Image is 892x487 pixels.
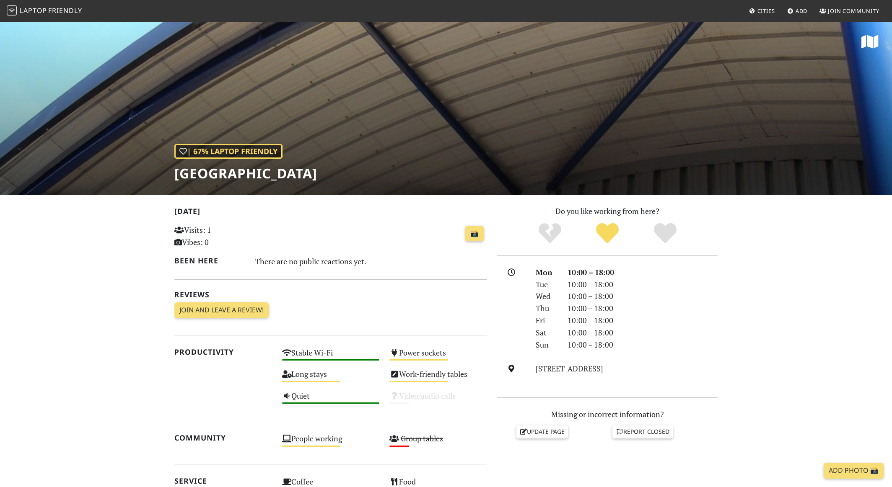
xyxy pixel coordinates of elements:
span: Join Community [828,7,879,15]
div: Work-friendly tables [384,367,492,389]
div: | 67% Laptop Friendly [174,144,283,159]
span: Friendly [48,6,82,15]
a: Add Photo 📸 [824,463,884,479]
div: 10:00 – 18:00 [563,314,723,327]
div: People working [277,432,385,453]
a: Join Community [816,3,883,18]
a: LaptopFriendly LaptopFriendly [7,4,82,18]
div: Video/audio calls [384,389,492,410]
div: Thu [531,302,563,314]
div: 10:00 – 18:00 [563,278,723,291]
h2: Been here [174,256,245,265]
div: Tue [531,278,563,291]
span: Cities [757,7,775,15]
h2: Productivity [174,348,272,356]
h2: Reviews [174,290,487,299]
p: Do you like working from here? [497,205,718,217]
div: 10:00 – 18:00 [563,327,723,339]
h2: [DATE] [174,207,487,219]
div: There are no public reactions yet. [255,255,487,268]
div: Yes [578,222,636,245]
div: No [521,222,579,245]
div: Quiet [277,389,385,410]
div: 10:00 – 18:00 [563,290,723,302]
div: Power sockets [384,346,492,367]
s: Group tables [401,433,443,443]
a: 📸 [465,226,484,242]
a: Update page [516,425,568,438]
h2: Service [174,477,272,485]
div: 10:00 – 18:00 [563,266,723,278]
div: Sun [531,339,563,351]
div: Wed [531,290,563,302]
div: Stable Wi-Fi [277,346,385,367]
a: [STREET_ADDRESS] [536,363,603,374]
div: Sat [531,327,563,339]
div: Mon [531,266,563,278]
span: Laptop [20,6,47,15]
img: LaptopFriendly [7,5,17,15]
h2: Community [174,433,272,442]
div: Fri [531,314,563,327]
div: Definitely! [636,222,694,245]
a: Add [784,3,811,18]
a: Join and leave a review! [174,302,269,318]
a: Report closed [612,425,673,438]
p: Missing or incorrect information? [497,408,718,420]
div: 10:00 – 18:00 [563,339,723,351]
div: Long stays [277,367,385,389]
p: Visits: 1 Vibes: 0 [174,224,272,248]
a: Cities [746,3,778,18]
span: Add [796,7,808,15]
div: 10:00 – 18:00 [563,302,723,314]
h1: [GEOGRAPHIC_DATA] [174,165,317,181]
